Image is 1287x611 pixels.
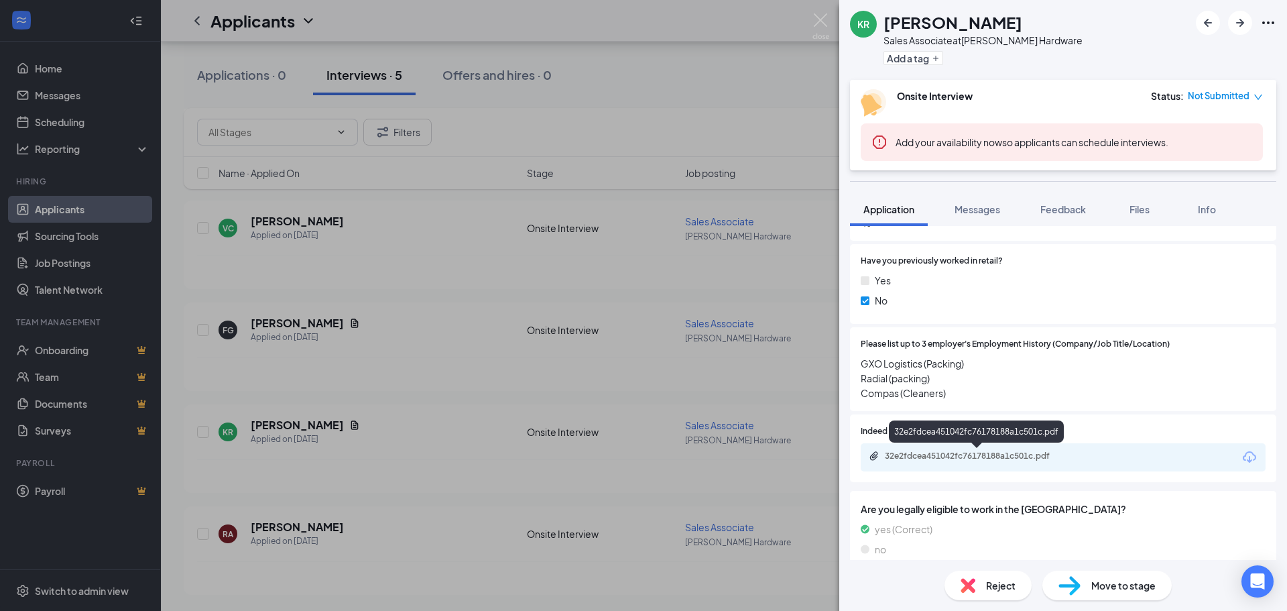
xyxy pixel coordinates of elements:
[883,34,1083,47] div: Sales Associate at [PERSON_NAME] Hardware
[889,421,1064,443] div: 32e2fdcea451042fc76178188a1c501c.pdf
[897,90,973,102] b: Onsite Interview
[883,11,1022,34] h1: [PERSON_NAME]
[896,135,1002,149] button: Add your availability now
[932,54,940,62] svg: Plus
[1241,565,1274,598] div: Open Intercom Messenger
[1260,15,1276,31] svg: Ellipses
[861,338,1170,351] span: Please list up to 3 employer's Employment History (Company/Job Title/Location)
[869,451,1086,463] a: Paperclip32e2fdcea451042fc76178188a1c501c.pdf
[883,51,943,65] button: PlusAdd a tag
[861,255,1003,268] span: Have you previously worked in retail?
[875,542,886,557] span: no
[1253,93,1263,102] span: down
[1129,203,1150,215] span: Files
[1196,11,1220,35] button: ArrowLeftNew
[1200,15,1216,31] svg: ArrowLeftNew
[896,136,1168,148] span: so applicants can schedule interviews.
[861,356,1266,400] span: GXO Logistics (Packing) Radial (packing) Compas (Cleaners)
[1151,89,1184,103] div: Status :
[875,293,887,308] span: No
[1188,89,1249,103] span: Not Submitted
[1232,15,1248,31] svg: ArrowRight
[861,502,1266,516] span: Are you legally eligible to work in the [GEOGRAPHIC_DATA]?
[885,451,1072,461] div: 32e2fdcea451042fc76178188a1c501c.pdf
[1198,203,1216,215] span: Info
[857,17,869,31] div: KR
[1040,203,1086,215] span: Feedback
[1228,11,1252,35] button: ArrowRight
[871,134,887,150] svg: Error
[861,425,920,438] span: Indeed Resume
[955,203,1000,215] span: Messages
[986,578,1016,593] span: Reject
[875,522,932,537] span: yes (Correct)
[869,451,879,461] svg: Paperclip
[1091,578,1156,593] span: Move to stage
[863,203,914,215] span: Application
[1241,449,1258,465] svg: Download
[875,273,891,288] span: Yes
